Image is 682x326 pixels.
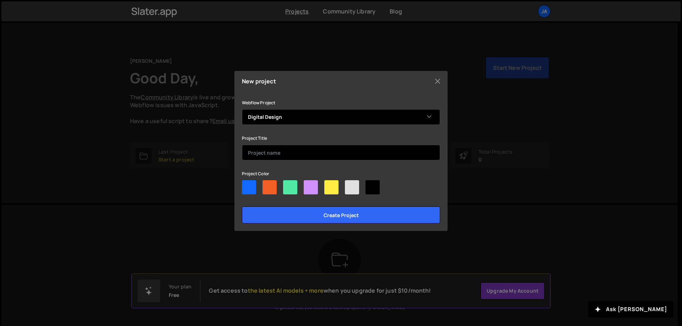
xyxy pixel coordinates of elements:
[242,135,267,142] label: Project Title
[242,78,276,84] h5: New project
[588,301,673,317] button: Ask [PERSON_NAME]
[242,99,275,106] label: Webflow Project
[242,170,269,177] label: Project Color
[242,206,440,223] input: Create project
[432,76,443,87] button: Close
[242,145,440,160] input: Project name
